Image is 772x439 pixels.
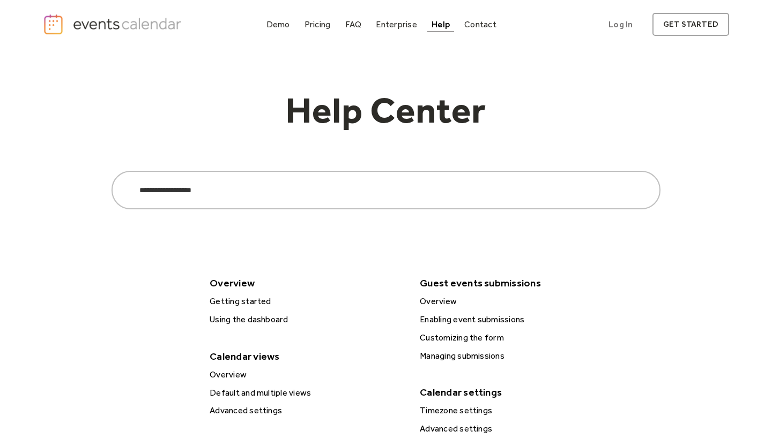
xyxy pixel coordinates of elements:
[415,404,617,418] a: Timezone settings
[417,331,617,345] div: Customizing the form
[417,294,617,308] div: Overview
[262,17,294,32] a: Demo
[206,294,407,308] div: Getting started
[652,13,729,36] a: get started
[206,386,407,400] div: Default and multiple views
[206,368,407,382] div: Overview
[204,347,406,366] div: Calendar views
[415,349,617,363] a: Managing submissions
[598,13,643,36] a: Log In
[432,21,450,27] div: Help
[414,274,616,292] div: Guest events submissions
[300,17,335,32] a: Pricing
[417,349,617,363] div: Managing submissions
[205,386,407,400] a: Default and multiple views
[205,404,407,418] a: Advanced settings
[372,17,421,32] a: Enterprise
[376,21,417,27] div: Enterprise
[341,17,366,32] a: FAQ
[415,294,617,308] a: Overview
[266,21,290,27] div: Demo
[417,422,617,436] div: Advanced settings
[206,404,407,418] div: Advanced settings
[415,331,617,345] a: Customizing the form
[205,313,407,327] a: Using the dashboard
[417,313,617,327] div: Enabling event submissions
[236,92,536,139] h1: Help Center
[415,422,617,436] a: Advanced settings
[205,294,407,308] a: Getting started
[345,21,362,27] div: FAQ
[427,17,454,32] a: Help
[414,383,616,402] div: Calendar settings
[43,13,184,35] a: home
[415,313,617,327] a: Enabling event submissions
[205,368,407,382] a: Overview
[417,404,617,418] div: Timezone settings
[206,313,407,327] div: Using the dashboard
[464,21,496,27] div: Contact
[460,17,501,32] a: Contact
[305,21,331,27] div: Pricing
[204,274,406,292] div: Overview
